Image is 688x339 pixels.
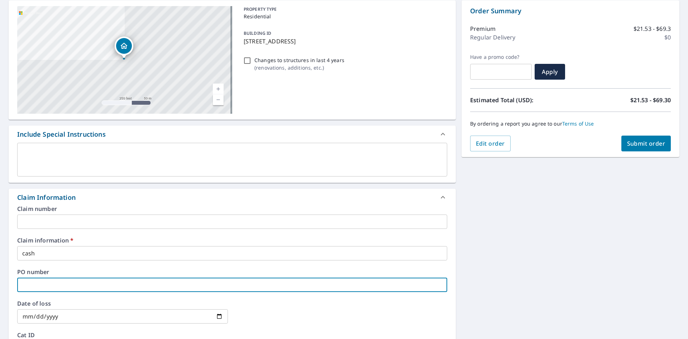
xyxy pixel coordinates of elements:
[627,140,665,147] span: Submit order
[213,94,224,105] a: Current Level 17, Zoom Out
[470,33,515,42] p: Regular Delivery
[540,68,559,76] span: Apply
[254,64,344,71] p: ( renovations, additions, etc. )
[535,64,565,80] button: Apply
[244,6,444,13] p: PROPERTY TYPE
[470,24,496,33] p: Premium
[17,237,447,243] label: Claim information
[9,189,456,206] div: Claim Information
[470,96,570,104] p: Estimated Total (USD):
[470,121,671,127] p: By ordering a report you agree to our
[115,37,133,59] div: Dropped pin, building 1, Residential property, 1408 S 10th St Saint Louis, MO 63104
[630,96,671,104] p: $21.53 - $69.30
[664,33,671,42] p: $0
[244,37,444,46] p: [STREET_ADDRESS]
[17,332,447,338] label: Cat ID
[470,6,671,16] p: Order Summary
[634,24,671,33] p: $21.53 - $69.3
[213,84,224,94] a: Current Level 17, Zoom In
[17,206,447,212] label: Claim number
[17,130,106,139] div: Include Special Instructions
[621,136,671,151] button: Submit order
[244,13,444,20] p: Residential
[9,126,456,143] div: Include Special Instructions
[17,193,76,202] div: Claim Information
[470,54,532,60] label: Have a promo code?
[470,136,511,151] button: Edit order
[17,301,228,306] label: Date of loss
[562,120,594,127] a: Terms of Use
[244,30,271,36] p: BUILDING ID
[476,140,505,147] span: Edit order
[254,56,344,64] p: Changes to structures in last 4 years
[17,269,447,275] label: PO number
